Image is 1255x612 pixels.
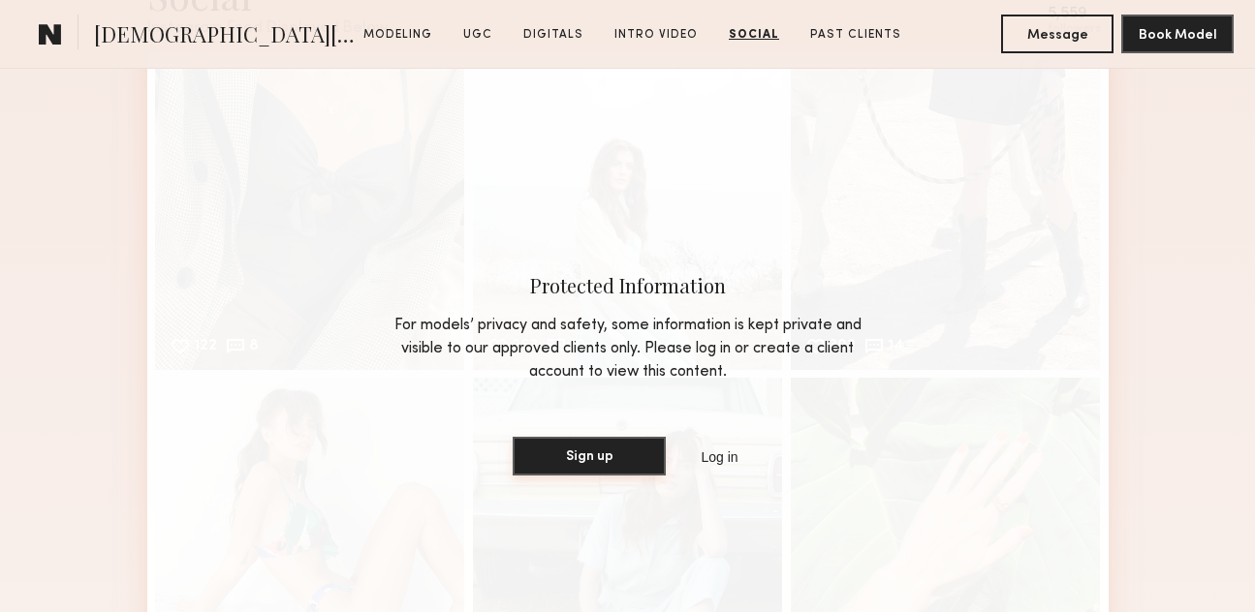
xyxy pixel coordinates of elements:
[516,26,591,44] a: Digitals
[513,438,666,476] a: Sign up
[697,445,741,469] a: Log in
[721,26,787,44] a: Social
[381,272,875,298] div: Protected Information
[607,26,706,44] a: Intro Video
[381,314,875,383] div: For models’ privacy and safety, some information is kept private and visible to our approved clie...
[1001,15,1114,53] button: Message
[94,19,356,53] span: [DEMOGRAPHIC_DATA][PERSON_NAME]
[455,26,500,44] a: UGC
[356,26,440,44] a: Modeling
[802,26,909,44] a: Past Clients
[1121,25,1234,42] a: Book Model
[513,437,666,475] button: Sign up
[1121,15,1234,53] button: Book Model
